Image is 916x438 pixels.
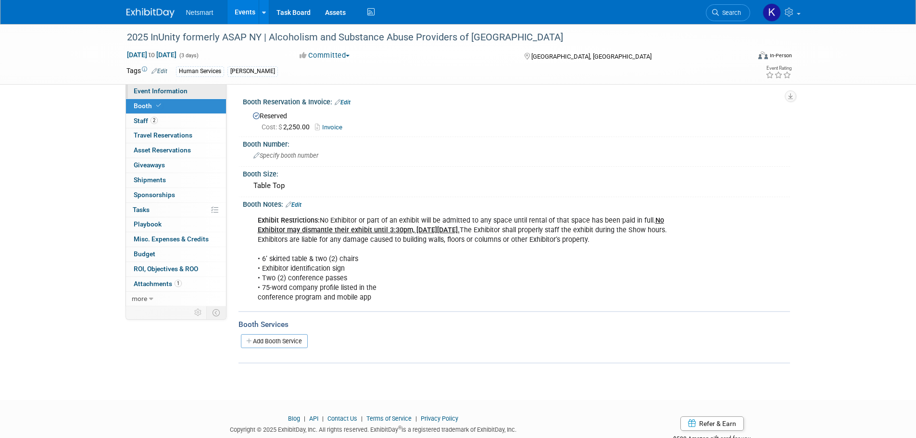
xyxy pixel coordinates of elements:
[262,123,283,131] span: Cost: $
[126,188,226,202] a: Sponsorships
[134,176,166,184] span: Shipments
[126,99,226,113] a: Booth
[398,425,402,430] sup: ®
[719,9,741,16] span: Search
[763,3,781,22] img: Kaitlyn Woicke
[147,51,156,59] span: to
[176,66,224,76] div: Human Services
[126,232,226,247] a: Misc. Expenses & Credits
[133,206,150,213] span: Tasks
[531,53,652,60] span: [GEOGRAPHIC_DATA], [GEOGRAPHIC_DATA]
[190,306,207,319] td: Personalize Event Tab Strip
[132,295,147,302] span: more
[126,262,226,276] a: ROI, Objectives & ROO
[693,50,792,64] div: Event Format
[126,128,226,143] a: Travel Reservations
[413,415,419,422] span: |
[315,124,347,131] a: Invoice
[335,99,351,106] a: Edit
[134,161,165,169] span: Giveaways
[126,84,226,99] a: Event Information
[186,9,213,16] span: Netsmart
[126,203,226,217] a: Tasks
[134,265,198,273] span: ROI, Objectives & ROO
[126,292,226,306] a: more
[126,217,226,232] a: Playbook
[134,117,158,125] span: Staff
[126,277,226,291] a: Attachments1
[151,68,167,75] a: Edit
[327,415,357,422] a: Contact Us
[134,280,182,288] span: Attachments
[134,131,192,139] span: Travel Reservations
[134,146,191,154] span: Asset Reservations
[250,109,783,132] div: Reserved
[134,220,162,228] span: Playbook
[175,280,182,287] span: 1
[421,415,458,422] a: Privacy Policy
[126,50,177,59] span: [DATE] [DATE]
[680,416,744,431] a: Refer & Earn
[227,66,278,76] div: [PERSON_NAME]
[758,51,768,59] img: Format-Inperson.png
[258,216,320,225] b: Exhibit Restrictions:
[178,52,199,59] span: (3 days)
[243,137,790,149] div: Booth Number:
[206,306,226,319] td: Toggle Event Tabs
[769,52,792,59] div: In-Person
[126,158,226,173] a: Giveaways
[296,50,353,61] button: Committed
[243,95,790,107] div: Booth Reservation & Invoice:
[262,123,314,131] span: 2,250.00
[126,143,226,158] a: Asset Reservations
[126,66,167,77] td: Tags
[134,250,155,258] span: Budget
[126,173,226,188] a: Shipments
[366,415,412,422] a: Terms of Service
[250,178,783,193] div: Table Top
[243,167,790,179] div: Booth Size:
[253,152,318,159] span: Specify booth number
[251,211,684,308] div: No Exhibitor or part of an exhibit will be admitted to any space until rental of that space has b...
[301,415,308,422] span: |
[126,247,226,262] a: Budget
[286,201,301,208] a: Edit
[706,4,750,21] a: Search
[765,66,791,71] div: Event Rating
[126,114,226,128] a: Staff2
[359,415,365,422] span: |
[134,191,175,199] span: Sponsorships
[134,102,163,110] span: Booth
[241,334,308,348] a: Add Booth Service
[309,415,318,422] a: API
[126,423,621,434] div: Copyright © 2025 ExhibitDay, Inc. All rights reserved. ExhibitDay is a registered trademark of Ex...
[258,216,664,234] u: No Exhibitor may dismantle their exhibit until 3:30pm, [DATE][DATE].
[124,29,736,46] div: 2025 InUnity formerly ASAP NY | Alcoholism and Substance Abuse Providers of [GEOGRAPHIC_DATA]
[156,103,161,108] i: Booth reservation complete
[243,197,790,210] div: Booth Notes:
[288,415,300,422] a: Blog
[320,415,326,422] span: |
[134,235,209,243] span: Misc. Expenses & Credits
[126,8,175,18] img: ExhibitDay
[151,117,158,124] span: 2
[238,319,790,330] div: Booth Services
[134,87,188,95] span: Event Information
